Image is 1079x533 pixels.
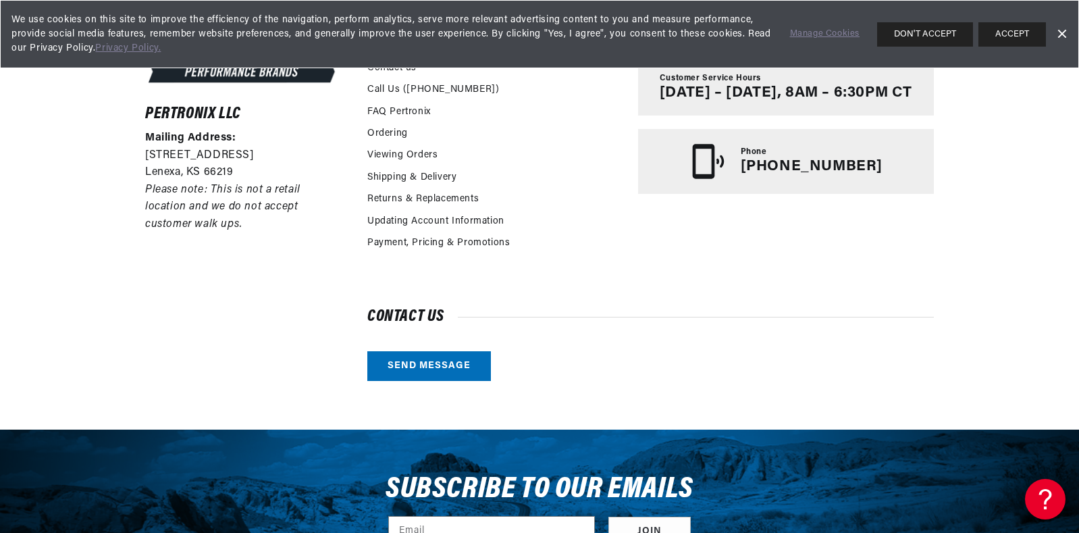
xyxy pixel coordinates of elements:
[145,107,342,121] h6: Pertronix LLC
[367,170,456,185] a: Shipping & Delivery
[11,13,771,55] span: We use cookies on this site to improve the efficiency of the navigation, perform analytics, serve...
[1051,24,1072,45] a: Dismiss Banner
[145,184,300,230] em: Please note: This is not a retail location and we do not accept customer walk ups.
[367,351,491,382] a: Send message
[145,132,236,143] strong: Mailing Address:
[367,310,934,324] h2: Contact us
[660,73,761,84] span: Customer Service Hours
[790,27,860,41] a: Manage Cookies
[741,158,883,176] p: [PHONE_NUMBER]
[145,164,342,182] p: Lenexa, KS 66219
[741,147,767,158] span: Phone
[978,22,1046,47] button: ACCEPT
[367,126,408,141] a: Ordering
[367,82,499,97] a: Call Us ([PHONE_NUMBER])
[367,105,431,120] a: FAQ Pertronix
[386,477,693,503] h3: Subscribe to our emails
[367,214,504,229] a: Updating Account Information
[95,43,161,53] a: Privacy Policy.
[660,84,912,102] p: [DATE] – [DATE], 8AM – 6:30PM CT
[367,192,479,207] a: Returns & Replacements
[145,147,342,165] p: [STREET_ADDRESS]
[877,22,973,47] button: DON'T ACCEPT
[367,236,510,251] a: Payment, Pricing & Promotions
[638,129,934,194] a: Phone [PHONE_NUMBER]
[367,148,438,163] a: Viewing Orders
